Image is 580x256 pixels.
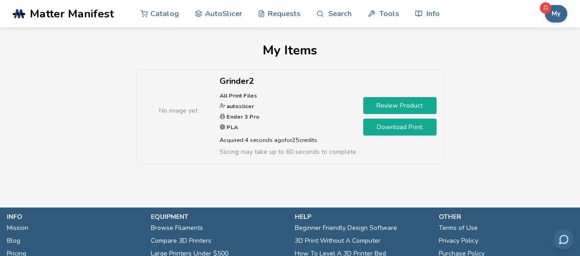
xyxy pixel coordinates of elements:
a: Beginner Friendly Design Software [295,222,397,234]
a: Review Product [363,97,436,114]
h2: Grinder2 [220,76,356,86]
strong: PLA [225,123,238,131]
a: Blog [7,234,20,247]
strong: Ender 3 Pro [225,113,260,120]
span: Slicing may take up to 60 seconds to complete [220,147,356,156]
a: Mission [7,222,28,234]
p: equipment [151,212,286,222]
button: Send feedback via email [553,229,574,250]
span: Matter Manifest [30,7,114,20]
a: 3D Print Without A Computer [295,234,381,247]
p: other [438,212,573,222]
span: No image yet [159,106,198,115]
a: Terms of Use [438,222,477,234]
p: info [7,212,142,222]
button: My [545,5,567,22]
p: Acquired: 4 seconds ago for 25 credits [220,135,356,145]
a: Download Print [363,119,436,136]
a: Privacy Policy [438,234,478,247]
a: Compare 3D Printers [151,234,211,247]
strong: All Print Files [220,92,257,99]
a: Browse Filaments [151,222,203,234]
h1: My Items [13,43,567,58]
strong: autoslicer [225,102,254,110]
p: help [295,212,430,222]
